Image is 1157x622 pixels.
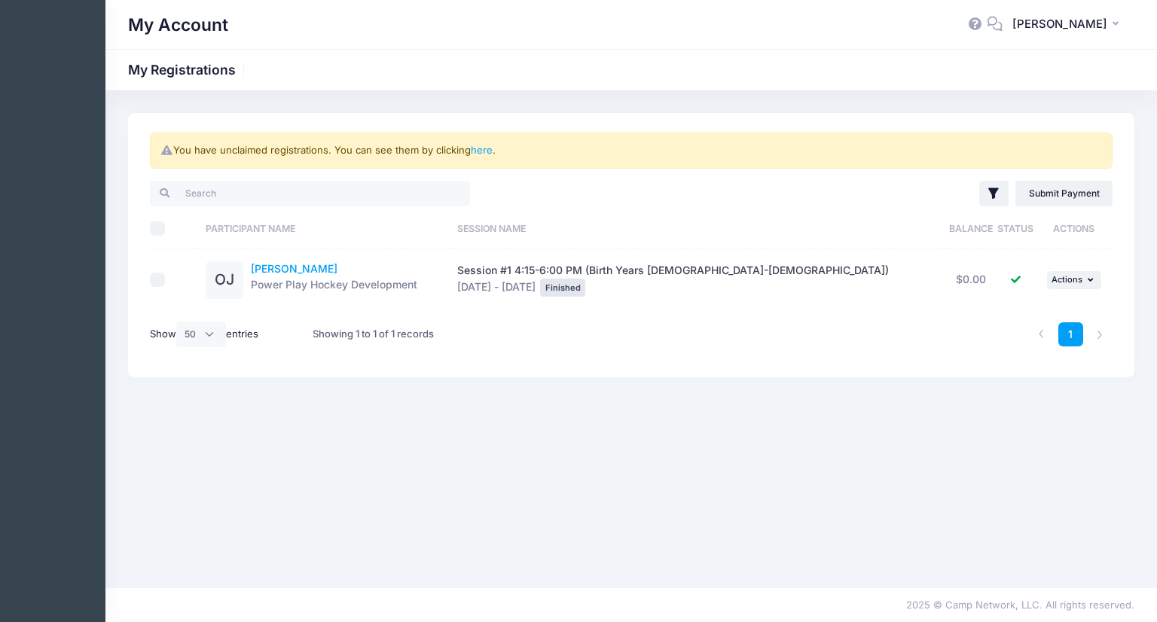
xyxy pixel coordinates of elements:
span: 2025 © Camp Network, LLC. All rights reserved. [906,599,1134,611]
th: Balance: activate to sort column ascending [945,209,995,248]
span: [PERSON_NAME] [1012,16,1107,32]
div: Power Play Hockey Development [251,261,417,299]
button: Actions [1047,271,1101,289]
th: Session Name: activate to sort column ascending [450,209,946,248]
a: 1 [1058,322,1083,347]
div: OJ [206,261,243,299]
a: here [471,144,493,156]
h1: My Registrations [128,62,249,78]
th: Actions: activate to sort column ascending [1036,209,1113,248]
a: [PERSON_NAME] [251,262,337,275]
span: Session #1 4:15-6:00 PM (Birth Years [DEMOGRAPHIC_DATA]-[DEMOGRAPHIC_DATA]) [457,264,889,276]
div: Finished [540,279,585,297]
th: Status: activate to sort column ascending [996,209,1036,248]
td: $0.00 [945,248,995,311]
span: Actions [1052,274,1082,285]
div: Showing 1 to 1 of 1 records [313,317,434,352]
select: Showentries [176,322,226,347]
th: Select All [150,209,198,248]
h1: My Account [128,8,228,42]
input: Search [150,181,470,206]
div: [DATE] - [DATE] [457,263,939,297]
label: Show entries [150,322,258,347]
a: Submit Payment [1015,181,1113,206]
div: You have unclaimed registrations. You can see them by clicking . [150,133,1113,169]
th: Participant Name: activate to sort column ascending [198,209,450,248]
button: [PERSON_NAME] [1003,8,1134,42]
a: OJ [206,274,243,287]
